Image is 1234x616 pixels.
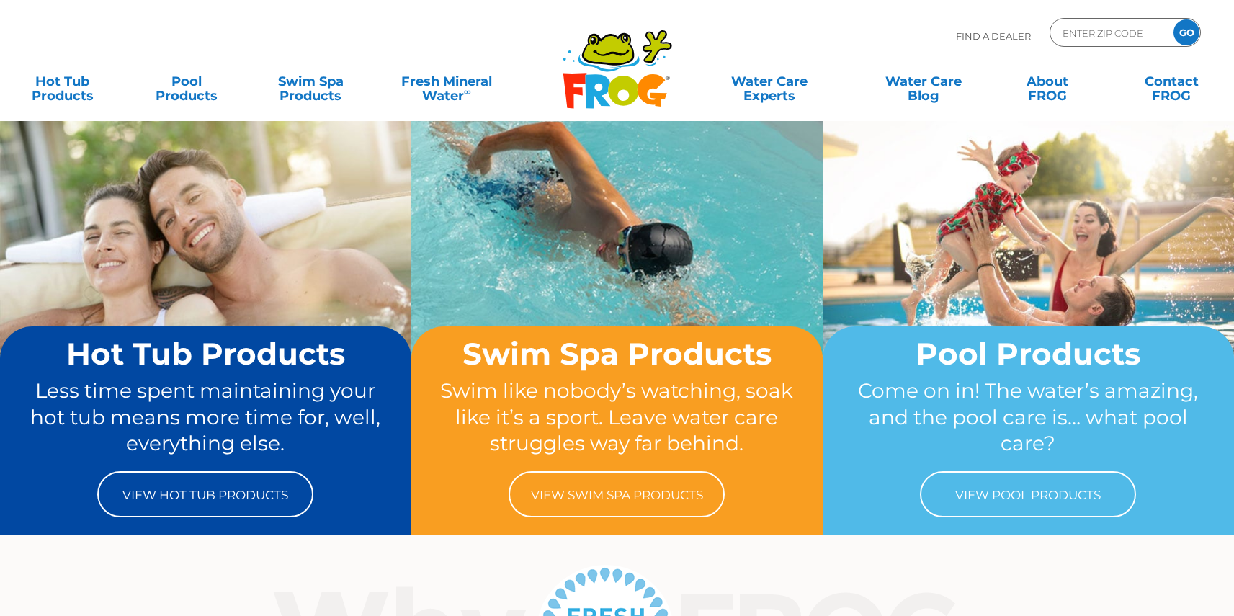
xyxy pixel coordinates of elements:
[875,67,972,96] a: Water CareBlog
[823,120,1234,427] img: home-banner-pool-short
[1173,19,1199,45] input: GO
[509,471,725,517] a: View Swim Spa Products
[850,337,1207,370] h2: Pool Products
[27,337,384,370] h2: Hot Tub Products
[464,86,471,97] sup: ∞
[1061,22,1158,43] input: Zip Code Form
[27,378,384,457] p: Less time spent maintaining your hot tub means more time for, well, everything else.
[956,18,1031,54] p: Find A Dealer
[439,337,795,370] h2: Swim Spa Products
[14,67,111,96] a: Hot TubProducts
[411,120,823,427] img: home-banner-swim-spa-short
[262,67,359,96] a: Swim SpaProducts
[386,67,506,96] a: Fresh MineralWater∞
[999,67,1096,96] a: AboutFROG
[439,378,795,457] p: Swim like nobody’s watching, soak like it’s a sport. Leave water care struggles way far behind.
[97,471,313,517] a: View Hot Tub Products
[850,378,1207,457] p: Come on in! The water’s amazing, and the pool care is… what pool care?
[1123,67,1220,96] a: ContactFROG
[920,471,1136,517] a: View Pool Products
[691,67,847,96] a: Water CareExperts
[138,67,235,96] a: PoolProducts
